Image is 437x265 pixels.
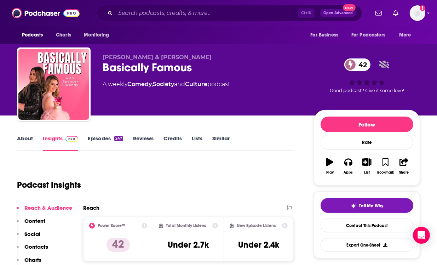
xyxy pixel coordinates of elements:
button: open menu [17,28,52,42]
button: Reach & Audience [17,204,72,218]
span: For Podcasters [351,30,385,40]
button: Share [395,153,413,179]
button: open menu [347,28,396,42]
button: Export One-Sheet [321,238,413,252]
a: Similar [212,135,230,151]
button: Open AdvancedNew [320,9,356,17]
img: User Profile [410,5,425,21]
div: Share [399,170,409,175]
p: Contacts [24,243,48,250]
span: Charts [56,30,71,40]
h3: Under 2.7k [168,239,209,250]
p: Reach & Audience [24,204,72,211]
p: Content [24,218,45,224]
div: List [364,170,370,175]
a: Show notifications dropdown [373,7,385,19]
button: Social [17,231,40,244]
button: Follow [321,117,413,132]
a: Society [153,81,174,88]
a: 42 [344,58,370,71]
button: open menu [79,28,118,42]
button: Play [321,153,339,179]
div: Bookmark [377,170,394,175]
a: InsightsPodchaser Pro [43,135,78,151]
h1: Podcast Insights [17,180,81,190]
a: Show notifications dropdown [390,7,401,19]
span: and [174,81,185,88]
a: Credits [163,135,182,151]
span: Logged in as JohnJMudgett [410,5,425,21]
a: Reviews [133,135,154,151]
p: Charts [24,256,41,263]
div: Apps [344,170,353,175]
h2: New Episode Listens [237,223,276,228]
a: Episodes247 [88,135,123,151]
div: Play [326,170,334,175]
img: Podchaser - Follow, Share and Rate Podcasts [12,6,80,20]
div: A weekly podcast [103,80,230,89]
input: Search podcasts, credits, & more... [115,7,298,19]
button: Bookmark [376,153,395,179]
span: Tell Me Why [359,203,384,209]
a: Contact This Podcast [321,219,413,232]
span: Monitoring [84,30,109,40]
a: Comedy [127,81,152,88]
div: Search podcasts, credits, & more... [96,5,362,21]
div: Open Intercom Messenger [413,227,430,244]
button: open menu [305,28,347,42]
div: 247 [114,136,123,141]
a: About [17,135,33,151]
button: Show profile menu [410,5,425,21]
p: 42 [107,238,130,252]
h2: Reach [83,204,99,211]
a: Culture [185,81,207,88]
span: 42 [351,58,370,71]
span: Podcasts [22,30,43,40]
button: Content [17,218,45,231]
div: 42Good podcast? Give it some love! [314,54,420,98]
img: tell me why sparkle [351,203,356,209]
div: Rate [321,135,413,150]
span: Good podcast? Give it some love! [330,88,404,93]
button: Contacts [17,243,48,256]
h2: Power Score™ [98,223,125,228]
span: New [343,4,356,11]
p: Social [24,231,40,237]
span: , [152,81,153,88]
span: For Business [310,30,338,40]
a: Lists [192,135,202,151]
svg: Add a profile image [420,5,425,11]
span: [PERSON_NAME] & [PERSON_NAME] [103,54,212,61]
span: More [399,30,411,40]
span: Open Advanced [323,11,353,15]
img: Podchaser Pro [65,136,78,142]
a: Charts [51,28,75,42]
button: tell me why sparkleTell Me Why [321,198,413,213]
button: Apps [339,153,357,179]
h3: Under 2.4k [238,239,279,250]
img: Basically Famous [18,49,89,120]
span: Ctrl K [298,9,315,18]
h2: Total Monthly Listens [166,223,206,228]
button: List [358,153,376,179]
button: open menu [394,28,420,42]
